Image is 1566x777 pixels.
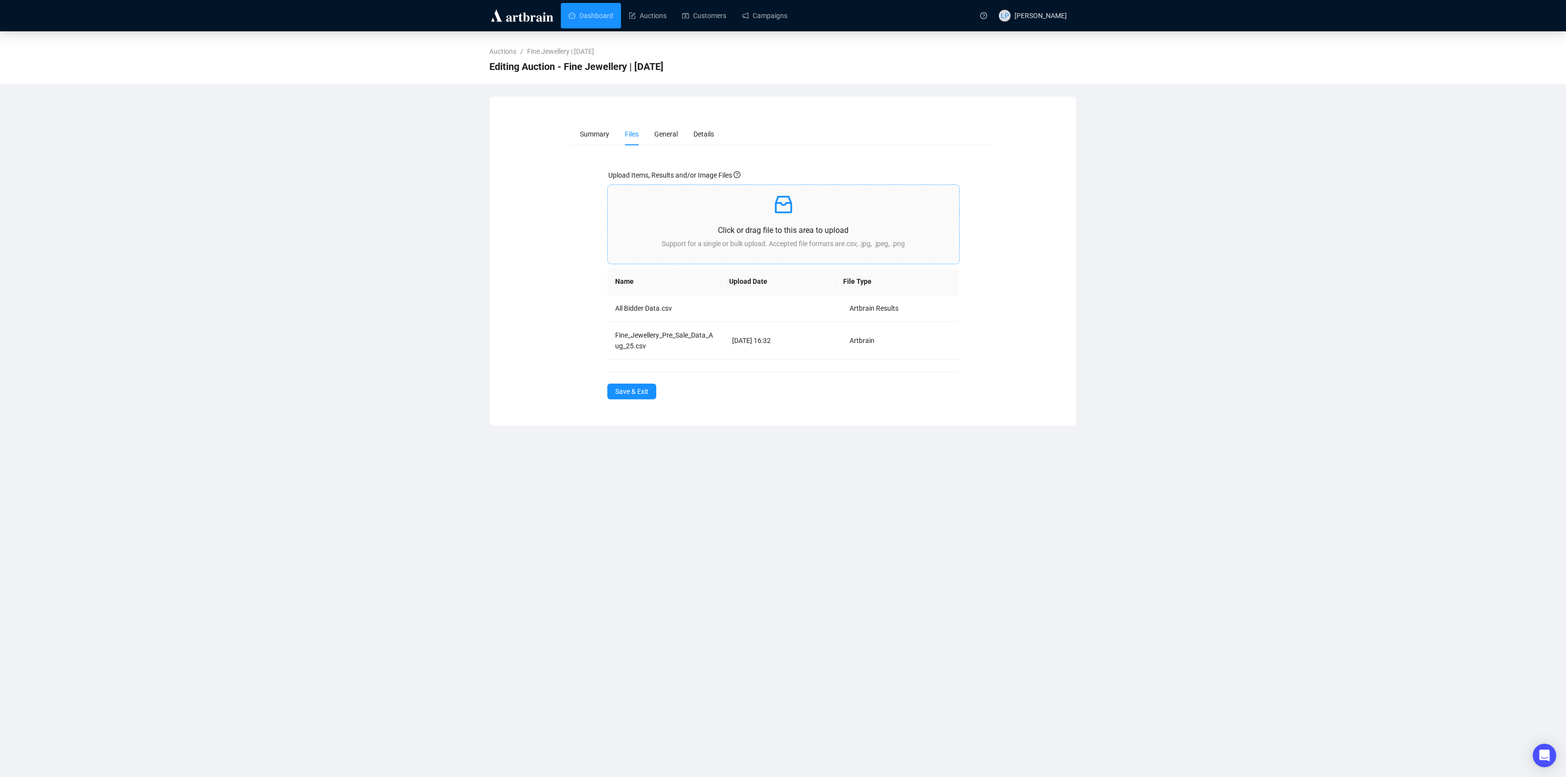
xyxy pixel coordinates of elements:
[734,171,740,178] span: question-circle
[569,3,613,28] a: Dashboard
[608,185,960,264] span: inboxClick or drag file to this area to uploadSupport for a single or bulk upload. Accepted file ...
[654,130,678,138] span: General
[629,3,667,28] a: Auctions
[850,304,898,312] span: Artbrain Results
[608,171,740,179] span: Upload Items, Results and/or Image Files
[525,46,596,57] a: Fine Jewellery | [DATE]
[980,12,987,19] span: question-circle
[487,46,518,57] a: Auctions
[850,337,875,344] span: Artbrain
[520,46,523,57] li: /
[489,8,555,23] img: logo
[616,238,952,249] p: Support for a single or bulk upload. Accepted file formats are .csv, .jpg, .jpeg, .png
[607,295,725,322] td: All Bidder Data.csv
[615,386,648,397] span: Save & Exit
[580,130,609,138] span: Summary
[835,268,949,295] th: File Type
[742,3,787,28] a: Campaigns
[607,268,721,295] th: Name
[1001,10,1009,21] span: LP
[721,268,835,295] th: Upload Date
[724,322,842,360] td: [DATE] 16:32
[772,193,795,216] span: inbox
[607,384,656,399] button: Save & Exit
[607,322,725,360] td: Fine_Jewellery_Pre_Sale_Data_Aug_25.csv
[616,224,952,236] p: Click or drag file to this area to upload
[489,59,664,74] span: Editing Auction - Fine Jewellery | Aug 25
[1014,12,1067,20] span: [PERSON_NAME]
[682,3,726,28] a: Customers
[625,130,639,138] span: Files
[1533,744,1556,767] div: Open Intercom Messenger
[693,130,714,138] span: Details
